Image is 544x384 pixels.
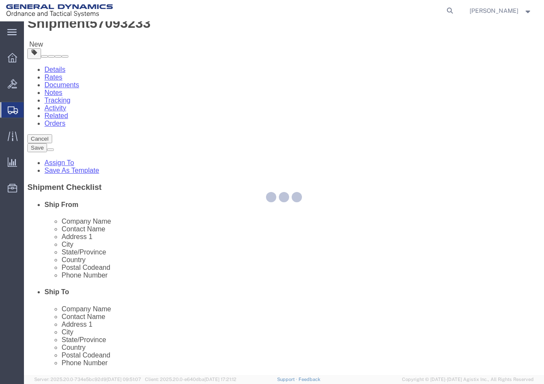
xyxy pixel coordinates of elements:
[402,376,534,383] span: Copyright © [DATE]-[DATE] Agistix Inc., All Rights Reserved
[145,377,237,382] span: Client: 2025.20.0-e640dba
[106,377,141,382] span: [DATE] 09:51:07
[299,377,320,382] a: Feedback
[277,377,299,382] a: Support
[204,377,237,382] span: [DATE] 17:21:12
[470,6,518,15] span: Chad Oakes
[6,4,113,17] img: logo
[34,377,141,382] span: Server: 2025.20.0-734e5bc92d9
[469,6,532,16] button: [PERSON_NAME]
